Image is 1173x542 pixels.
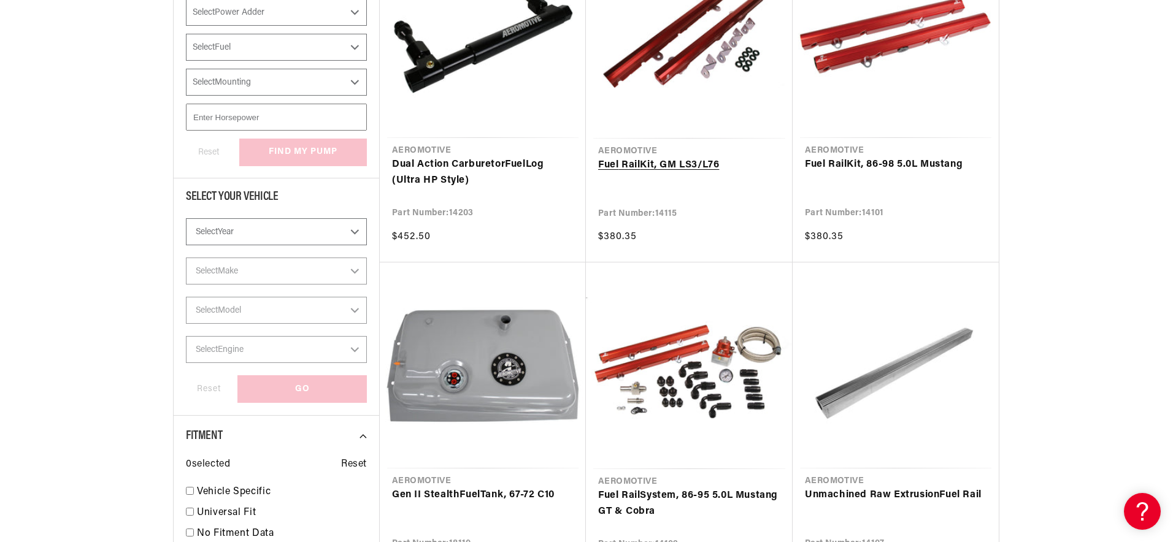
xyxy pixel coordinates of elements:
a: Fuel RailSystem, 86-95 5.0L Mustang GT & Cobra [598,488,780,519]
a: Unmachined Raw ExtrusionFuel Rail [805,487,986,503]
span: Reset [341,457,367,473]
div: Select Your Vehicle [186,191,367,206]
a: Fuel RailKit, GM LS3/L76 [598,158,780,174]
a: Dual Action CarburetorFuelLog (Ultra HP Style) [392,157,574,188]
select: Year [186,218,367,245]
select: Model [186,297,367,324]
select: Fuel [186,34,367,61]
a: Vehicle Specific [197,484,367,500]
a: Gen II StealthFuelTank, 67-72 C10 [392,487,574,503]
span: Fitment [186,430,222,442]
input: Enter Horsepower [186,104,367,131]
select: Make [186,258,367,284]
select: Engine [186,336,367,363]
a: No Fitment Data [197,526,367,542]
a: Universal Fit [197,505,367,521]
select: Mounting [186,69,367,96]
span: 0 selected [186,457,230,473]
a: Fuel RailKit, 86-98 5.0L Mustang [805,157,986,173]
